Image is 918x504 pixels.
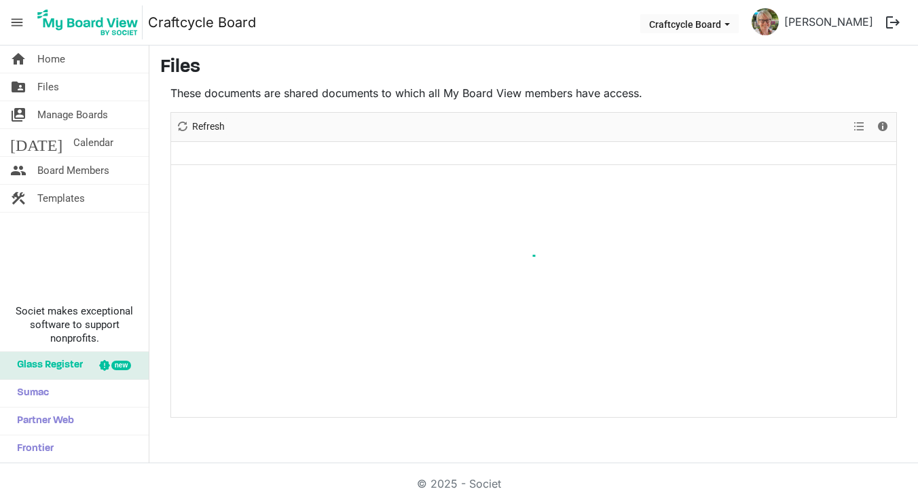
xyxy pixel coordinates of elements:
[33,5,143,39] img: My Board View Logo
[10,408,74,435] span: Partner Web
[10,129,62,156] span: [DATE]
[752,8,779,35] img: nGe35slpqLLc4-FwcbtAcbx6jmtyXxbMgjyVdzHvIJBhgkeFl1vtu8Bn1VfK4Kw5HDtZ13R5CX8H2-8-v3Hr6Q_thumb.png
[10,157,26,184] span: people
[37,46,65,73] span: Home
[4,10,30,35] span: menu
[10,101,26,128] span: switch_account
[10,185,26,212] span: construction
[160,56,907,79] h3: Files
[879,8,907,37] button: logout
[37,73,59,101] span: Files
[10,352,83,379] span: Glass Register
[73,129,113,156] span: Calendar
[10,46,26,73] span: home
[148,9,256,36] a: Craftcycle Board
[10,73,26,101] span: folder_shared
[417,477,501,490] a: © 2025 - Societ
[33,5,148,39] a: My Board View Logo
[111,361,131,370] div: new
[10,380,49,407] span: Sumac
[170,85,897,101] p: These documents are shared documents to which all My Board View members have access.
[37,185,85,212] span: Templates
[37,157,109,184] span: Board Members
[779,8,879,35] a: [PERSON_NAME]
[6,304,143,345] span: Societ makes exceptional software to support nonprofits.
[640,14,739,33] button: Craftcycle Board dropdownbutton
[37,101,108,128] span: Manage Boards
[10,435,54,463] span: Frontier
